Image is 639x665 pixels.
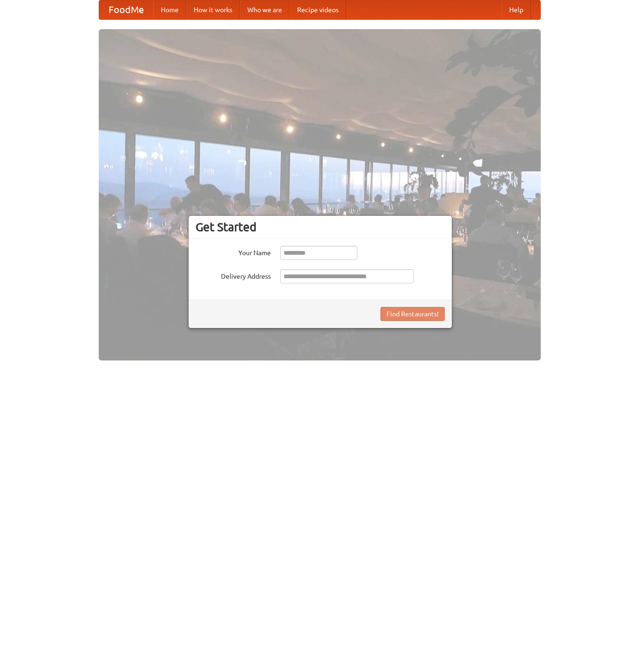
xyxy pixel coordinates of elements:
[240,0,290,19] a: Who we are
[186,0,240,19] a: How it works
[380,307,445,321] button: Find Restaurants!
[196,246,271,258] label: Your Name
[196,269,271,281] label: Delivery Address
[290,0,346,19] a: Recipe videos
[502,0,531,19] a: Help
[196,220,445,234] h3: Get Started
[153,0,186,19] a: Home
[99,0,153,19] a: FoodMe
